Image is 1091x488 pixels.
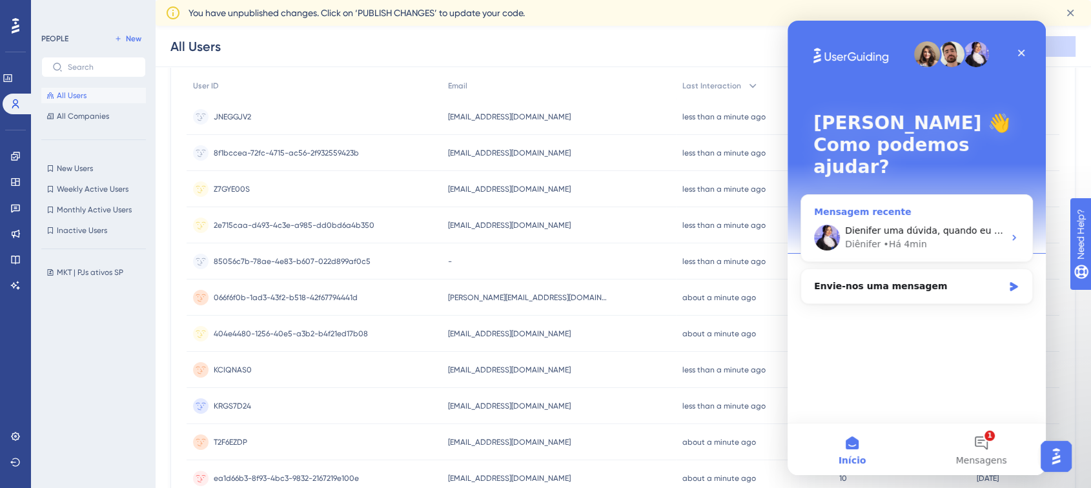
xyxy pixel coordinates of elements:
button: Mensagens [129,403,258,454]
span: Last Interaction [682,81,741,91]
span: [EMAIL_ADDRESS][DOMAIN_NAME] [448,329,571,339]
span: Need Help? [30,3,81,19]
span: [EMAIL_ADDRESS][DOMAIN_NAME] [448,112,571,122]
span: Email [448,81,467,91]
button: MKT | PJs ativos SP [41,265,154,280]
button: New Users [41,161,146,176]
span: Weekly Active Users [57,184,128,194]
span: KCIQNAS0 [214,365,252,375]
span: Mensagens [168,435,219,444]
iframe: Intercom live chat [788,21,1046,475]
span: - [448,256,452,267]
div: Diênifer [57,217,93,230]
button: Inactive Users [41,223,146,238]
span: T2F6EZDP [214,437,247,447]
input: Search [68,63,135,72]
span: 404e4480-1256-40e5-a3b2-b4f21ed17b08 [214,329,368,339]
button: All Companies [41,108,146,124]
time: less than a minute ago [682,257,766,266]
span: 8f1bccea-72fc-4715-ac56-2f932559423b [214,148,359,158]
span: New Users [57,163,93,174]
div: All Users [170,37,221,56]
time: about a minute ago [682,293,756,302]
span: [EMAIL_ADDRESS][DOMAIN_NAME] [448,473,571,483]
time: less than a minute ago [682,402,766,411]
span: [EMAIL_ADDRESS][DOMAIN_NAME] [448,184,571,194]
time: less than a minute ago [682,365,766,374]
span: [EMAIL_ADDRESS][DOMAIN_NAME] [448,220,571,230]
div: Envie-nos uma mensagem [26,259,216,272]
span: Monthly Active Users [57,205,132,215]
span: ea1d66b3-8f93-4bc3-9832-2167219e100e [214,473,359,483]
span: KRGS7D24 [214,401,251,411]
time: about a minute ago [682,329,756,338]
span: [PERSON_NAME][EMAIL_ADDRESS][DOMAIN_NAME] [448,292,609,303]
span: Inactive Users [57,225,107,236]
span: [EMAIL_ADDRESS][DOMAIN_NAME] [448,148,571,158]
span: Dienifer uma dúvida, quando eu fecho sem querer o navegador, ele some o chat aqui. Como faço para... [57,205,569,215]
time: less than a minute ago [682,148,766,158]
span: All Users [57,90,87,101]
div: Fechar [222,21,245,44]
button: New [110,31,146,46]
span: 10 [839,473,847,483]
button: Monthly Active Users [41,202,146,218]
span: 85056c7b-78ae-4e83-b607-022d899af0c5 [214,256,371,267]
time: [DATE] [977,474,999,483]
div: • Há 4min [96,217,139,230]
span: New [126,34,141,44]
time: less than a minute ago [682,185,766,194]
button: All Users [41,88,146,103]
time: about a minute ago [682,438,756,447]
time: less than a minute ago [682,112,766,121]
span: User ID [193,81,219,91]
button: Weekly Active Users [41,181,146,197]
span: MKT | PJs ativos SP [57,267,123,278]
span: [EMAIL_ADDRESS][DOMAIN_NAME] [448,437,571,447]
span: All Companies [57,111,109,121]
span: [EMAIL_ADDRESS][DOMAIN_NAME] [448,401,571,411]
span: [EMAIL_ADDRESS][DOMAIN_NAME] [448,365,571,375]
time: less than a minute ago [682,221,766,230]
div: PEOPLE [41,34,68,44]
span: 066f6f0b-1ad3-43f2-b518-42f67794441d [214,292,358,303]
span: 2e715caa-d493-4c3e-a985-dd0bd6a4b350 [214,220,374,230]
span: Z7GYE00S [214,184,250,194]
time: about a minute ago [682,474,756,483]
span: JNEGGJV2 [214,112,251,122]
iframe: UserGuiding AI Assistant Launcher [1037,437,1076,476]
span: You have unpublished changes. Click on ‘PUBLISH CHANGES’ to update your code. [189,5,525,21]
span: Início [51,435,79,444]
div: Envie-nos uma mensagem [13,248,245,283]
